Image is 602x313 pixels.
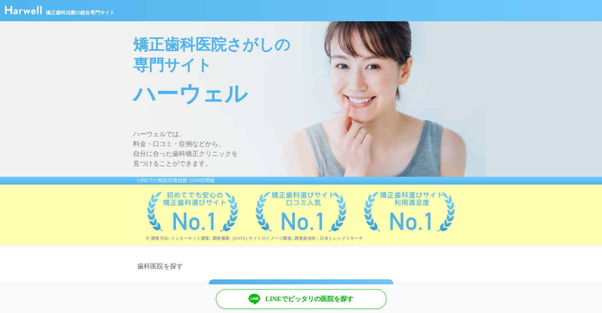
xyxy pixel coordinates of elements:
[137,261,465,271] h2: 歯科医院を探す
[145,236,485,241] p: ※ 調査方法: インターネット調査; 調査概要: [DATE] サイトのイメージ調査; 調査提供先 : 日本トレンドリサーチ
[117,177,485,185] div: LINEでの相談回答総数 3,000回突破
[46,9,115,16] span: 矯正歯科治療の総合専門サイト
[5,6,42,14] img: ハーウェル
[133,129,485,139] span: ハーウェルでは、
[133,34,485,55] span: 矯正歯科医院さがしの
[133,75,485,113] span: ハーウェル
[216,289,387,309] a: LINEでピッタリの医院を探す
[133,159,485,169] span: 見つけることができます。
[209,279,393,302] div: 都道府県を選ぶ
[133,139,485,149] span: 料金・口コミ・症例などから、
[133,55,485,75] span: 専門サイト
[5,9,42,16] a: ハーウェル
[133,149,485,159] span: 自分に合った歯科矯正クリニックを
